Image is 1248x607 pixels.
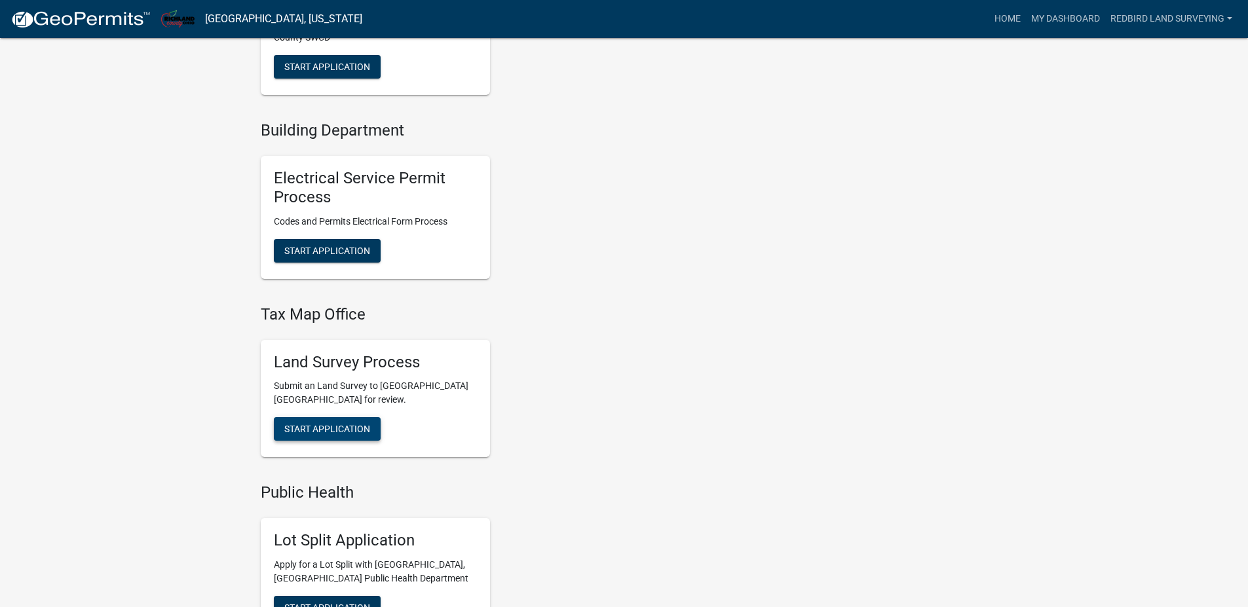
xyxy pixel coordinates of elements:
h5: Electrical Service Permit Process [274,169,477,207]
a: My Dashboard [1026,7,1105,31]
p: Submit an Land Survey to [GEOGRAPHIC_DATA] [GEOGRAPHIC_DATA] for review. [274,379,477,407]
img: Richland County, Ohio [161,10,195,28]
span: Start Application [284,424,370,434]
h4: Tax Map Office [261,305,739,324]
p: Apply for a Lot Split with [GEOGRAPHIC_DATA], [GEOGRAPHIC_DATA] Public Health Department [274,558,477,585]
h5: Land Survey Process [274,353,477,372]
h4: Building Department [261,121,739,140]
span: Start Application [284,62,370,72]
a: [GEOGRAPHIC_DATA], [US_STATE] [205,8,362,30]
button: Start Application [274,239,381,263]
button: Start Application [274,55,381,79]
h4: Public Health [261,483,739,502]
a: Redbird Land Surveying [1105,7,1238,31]
p: Codes and Permits Electrical Form Process [274,215,477,229]
span: Start Application [284,245,370,255]
h5: Lot Split Application [274,531,477,550]
button: Start Application [274,417,381,441]
a: Home [989,7,1026,31]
